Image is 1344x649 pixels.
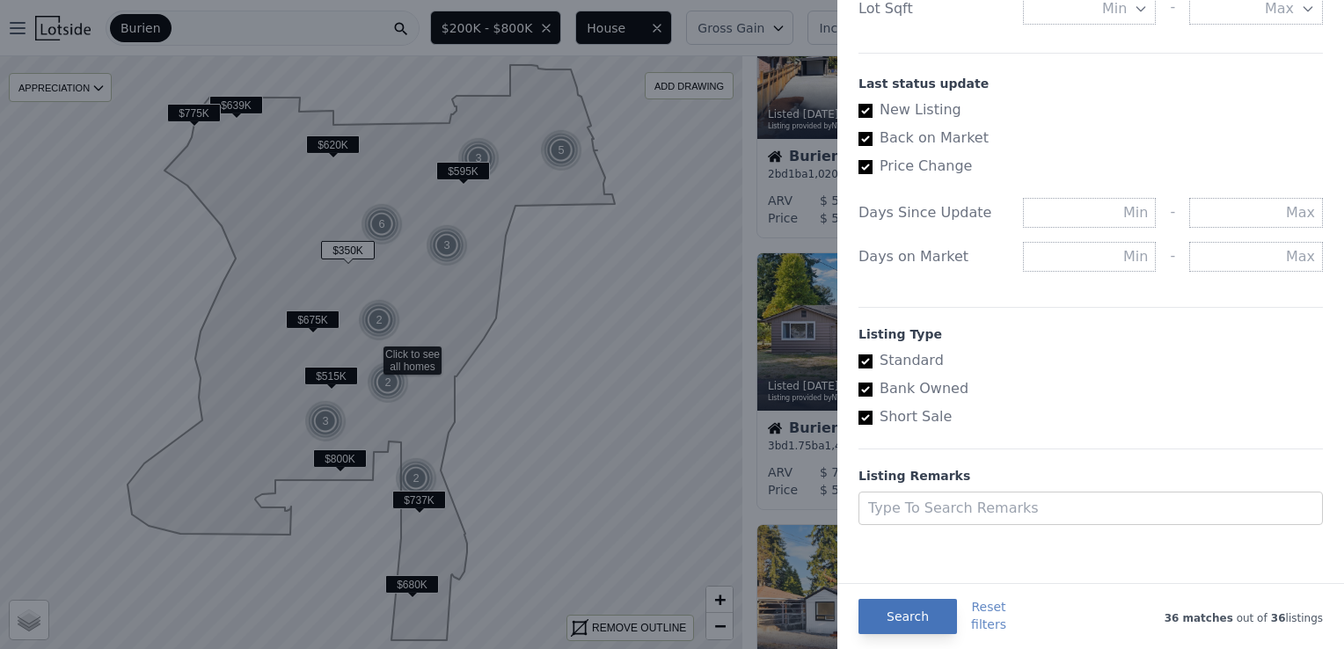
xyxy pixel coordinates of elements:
label: Price Change [858,156,1309,177]
div: Days on Market [858,246,1009,267]
div: Days Since Update [858,202,1009,223]
div: Listing Type [858,325,1323,343]
input: Max [1189,198,1323,228]
label: Short Sale [858,406,1309,427]
div: Last status update [858,75,1323,92]
button: Search [858,599,957,634]
span: 36 [1267,612,1286,624]
span: 36 matches [1165,612,1233,624]
input: Min [1023,198,1157,228]
div: - [1170,242,1175,272]
div: Listing Remarks [858,467,1323,485]
input: New Listing [858,104,873,118]
div: out of listings [1006,608,1323,625]
label: Standard [858,350,1309,371]
button: Resetfilters [971,598,1006,633]
label: Back on Market [858,128,1309,149]
input: Short Sale [858,411,873,425]
label: Bank Owned [858,378,1309,399]
input: Min [1023,242,1157,272]
input: Back on Market [858,132,873,146]
input: Standard [858,354,873,368]
div: - [1170,198,1175,228]
label: New Listing [858,99,1309,120]
input: Max [1189,242,1323,272]
input: Price Change [858,160,873,174]
input: Bank Owned [858,383,873,397]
